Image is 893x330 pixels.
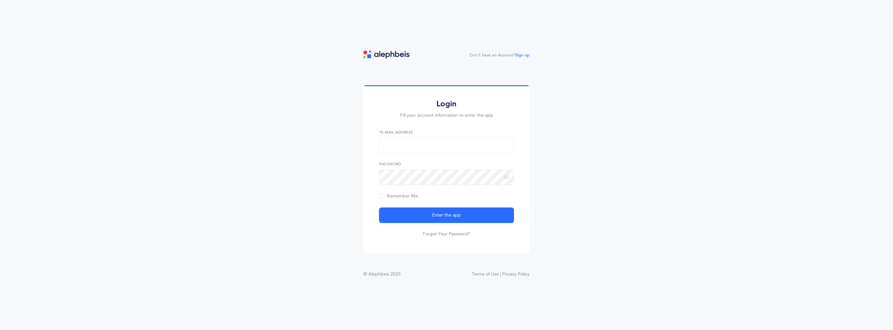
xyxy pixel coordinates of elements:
[472,271,530,278] a: Terms of Use | Privacy Policy
[432,212,461,219] span: Enter the app
[423,231,470,237] a: Forgot Your Password?
[363,51,410,59] img: logo.svg
[379,99,514,109] h2: Login
[363,271,401,278] div: © Alephbeis 2025
[379,112,514,119] p: Fill your account information to enter the app
[379,207,514,223] button: Enter the app
[515,53,530,57] a: Sign up
[470,52,530,59] div: Don't have an Account?
[379,161,514,167] label: Password
[379,194,418,199] span: Remember Me
[379,129,514,135] label: *E-Mail Address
